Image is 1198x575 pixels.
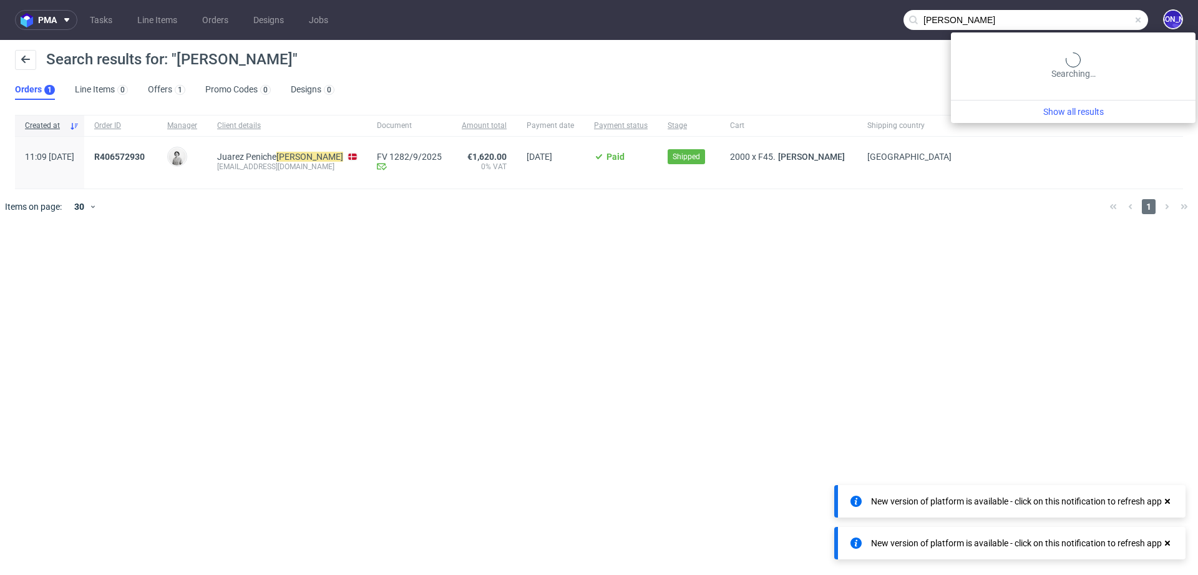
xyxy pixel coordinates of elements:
div: 30 [67,198,89,215]
figcaption: [PERSON_NAME] [1164,11,1182,28]
span: Document [377,120,442,131]
span: pma [38,16,57,24]
button: pma [15,10,77,30]
span: Manager [167,120,197,131]
span: Search results for: "[PERSON_NAME]" [46,51,298,68]
a: [PERSON_NAME] [776,152,847,162]
a: Juarez Peniche[PERSON_NAME] [217,152,343,162]
span: R406572930 [94,152,145,162]
span: Payment date [527,120,574,131]
span: Amount total [462,120,507,131]
img: Dudek Mariola [168,148,186,165]
span: 11:09 [DATE] [25,152,74,162]
span: 0% VAT [462,162,507,172]
mark: [PERSON_NAME] [276,152,343,162]
img: logo [21,13,38,27]
a: Jobs [301,10,336,30]
a: Designs0 [291,80,334,100]
span: Paid [606,152,625,162]
a: Tasks [82,10,120,30]
span: Order ID [94,120,147,131]
span: [DATE] [527,152,552,162]
div: Searching… [956,52,1191,80]
div: 0 [120,86,125,94]
div: [EMAIL_ADDRESS][DOMAIN_NAME] [217,162,357,172]
div: 0 [327,86,331,94]
span: Client details [217,120,357,131]
a: Promo Codes0 [205,80,271,100]
a: Line Items [130,10,185,30]
span: [GEOGRAPHIC_DATA] [867,152,952,162]
div: New version of platform is available - click on this notification to refresh app [871,537,1162,549]
div: 1 [178,86,182,94]
span: Stage [668,120,710,131]
a: Orders1 [15,80,55,100]
span: €1,620.00 [467,152,507,162]
div: x [730,152,847,162]
span: 2000 [730,152,750,162]
span: F45. [758,152,776,162]
div: 1 [47,86,52,94]
span: Created at [25,120,64,131]
a: Offers1 [148,80,185,100]
span: Cart [730,120,847,131]
a: FV 1282/9/2025 [377,152,442,162]
a: R406572930 [94,152,147,162]
div: 0 [263,86,268,94]
span: Shipped [673,151,700,162]
a: Line Items0 [75,80,128,100]
span: Items on page: [5,200,62,213]
a: Designs [246,10,291,30]
span: Shipping country [867,120,952,131]
span: 1 [1142,199,1156,214]
a: Show all results [956,106,1191,118]
span: Payment status [594,120,648,131]
a: Orders [195,10,236,30]
div: New version of platform is available - click on this notification to refresh app [871,495,1162,508]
